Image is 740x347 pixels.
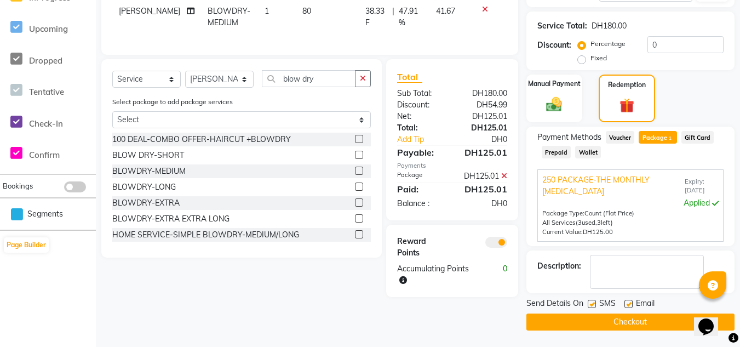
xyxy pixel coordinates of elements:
[452,99,515,111] div: DH54.99
[537,132,601,143] span: Payment Methods
[667,135,673,142] span: 1
[112,229,299,241] div: HOME SERVICE-SIMPLE BLOWDRY-MEDIUM/LONG
[29,87,64,97] span: Tentative
[542,228,583,236] span: Current Value:
[542,146,571,158] span: Prepaid
[615,96,639,115] img: _gift.svg
[29,150,60,160] span: Confirm
[265,6,269,16] span: 1
[112,166,186,177] div: BLOWDRY-MEDIUM
[537,39,571,51] div: Discount:
[575,146,601,158] span: Wallet
[436,6,455,16] span: 41.67
[606,131,635,144] span: Voucher
[537,20,587,32] div: Service Total:
[208,6,250,27] span: BLOWDRY-MEDIUM
[583,228,613,236] span: DH125.00
[397,161,507,170] div: Payments
[29,55,62,66] span: Dropped
[636,298,655,311] span: Email
[452,88,515,99] div: DH180.00
[112,97,233,107] label: Select package to add package services
[389,99,452,111] div: Discount:
[576,219,582,226] span: (3
[639,131,676,144] span: Package
[389,111,452,122] div: Net:
[452,183,515,196] div: DH125.01
[392,5,394,29] span: |
[112,134,291,145] div: 100 DEAL-COMBO OFFER-HAIRCUT +BLOWDRY
[452,111,515,122] div: DH125.01
[365,5,388,29] span: 38.33 F
[541,95,567,113] img: _cash.svg
[397,71,422,83] span: Total
[389,263,484,286] div: Accumulating Points
[452,198,515,209] div: DH0
[119,6,180,16] span: [PERSON_NAME]
[590,53,607,63] label: Fixed
[389,183,452,196] div: Paid:
[608,80,646,90] label: Redemption
[542,197,719,209] div: Applied
[542,174,682,197] span: 250 PACKAGE-THE MONTHLY [MEDICAL_DATA]
[389,198,452,209] div: Balance :
[389,146,452,159] div: Payable:
[452,170,515,182] div: DH125.01
[526,298,583,311] span: Send Details On
[592,20,627,32] div: DH180.00
[389,122,452,134] div: Total:
[389,134,462,145] a: Add Tip
[27,208,63,220] span: Segments
[29,118,63,129] span: Check-In
[526,314,735,331] button: Checkout
[4,237,49,253] button: Page Builder
[112,150,184,161] div: BLOW DRY-SHORT
[389,236,452,259] div: Reward Points
[452,146,515,159] div: DH125.01
[599,298,616,311] span: SMS
[694,303,729,336] iframe: chat widget
[584,209,634,217] span: Count (Flat Price)
[576,219,613,226] span: used, left)
[389,170,452,182] div: Package
[399,5,423,29] span: 47.91 %
[389,88,452,99] div: Sub Total:
[597,219,601,226] span: 3
[542,209,584,217] span: Package Type:
[484,263,515,286] div: 0
[681,131,714,144] span: Gift Card
[262,70,355,87] input: Search or Scan
[537,260,581,272] div: Description:
[463,134,515,145] div: DH0
[542,219,576,226] span: All Services
[29,24,68,34] span: Upcoming
[302,6,311,16] span: 80
[528,79,581,89] label: Manual Payment
[112,181,176,193] div: BLOWDRY-LONG
[3,181,33,190] span: Bookings
[685,177,719,196] span: Expiry: [DATE]
[452,122,515,134] div: DH125.01
[112,197,180,209] div: BLOWDRY-EXTRA
[112,213,230,225] div: BLOWDRY-EXTRA EXTRA LONG
[590,39,626,49] label: Percentage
